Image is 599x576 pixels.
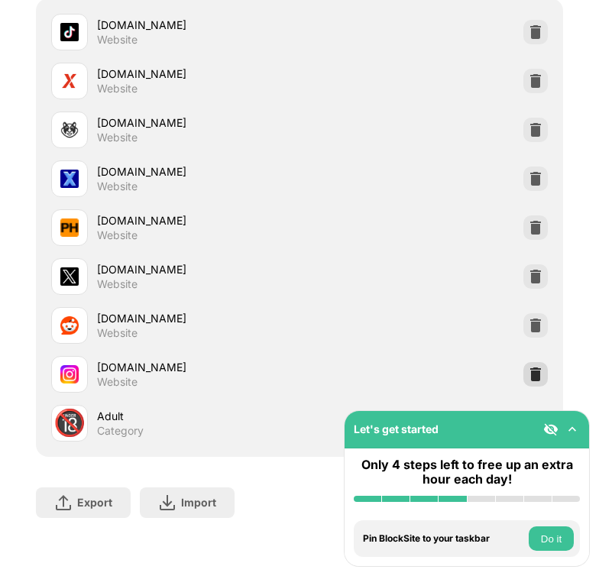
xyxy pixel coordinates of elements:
div: Let's get started [354,422,439,435]
img: favicons [60,72,79,90]
div: [DOMAIN_NAME] [97,66,299,82]
div: Website [97,82,138,95]
img: eye-not-visible.svg [543,422,559,437]
img: favicons [60,316,79,335]
div: Website [97,33,138,47]
div: Website [97,228,138,242]
div: Category [97,424,144,438]
div: Pin BlockSite to your taskbar [363,533,525,544]
div: Only 4 steps left to free up an extra hour each day! [354,458,580,487]
div: Website [97,180,138,193]
div: Website [97,375,138,389]
div: [DOMAIN_NAME] [97,261,299,277]
img: favicons [60,218,79,237]
button: Do it [529,526,574,551]
div: [DOMAIN_NAME] [97,163,299,180]
img: favicons [60,365,79,383]
img: favicons [60,267,79,286]
img: omni-setup-toggle.svg [565,422,580,437]
div: [DOMAIN_NAME] [97,359,299,375]
div: [DOMAIN_NAME] [97,115,299,131]
div: [DOMAIN_NAME] [97,212,299,228]
img: favicons [60,121,79,139]
div: Website [97,277,138,291]
div: [DOMAIN_NAME] [97,17,299,33]
img: favicons [60,170,79,188]
div: Export [77,496,112,509]
div: Import [181,496,216,509]
div: Adult [97,408,299,424]
div: Website [97,326,138,340]
div: Website [97,131,138,144]
img: favicons [60,23,79,41]
div: 🔞 [53,407,86,438]
div: [DOMAIN_NAME] [97,310,299,326]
